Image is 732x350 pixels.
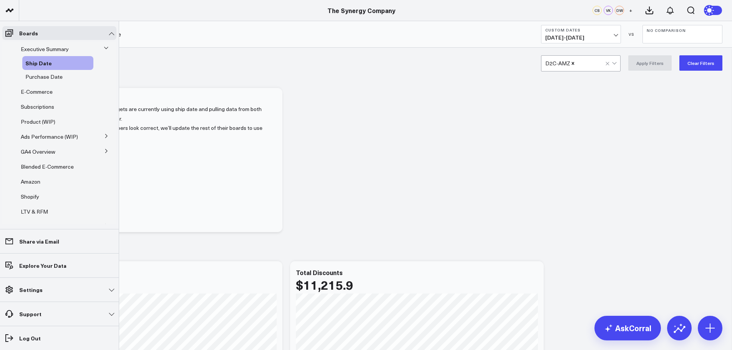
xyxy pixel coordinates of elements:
b: No Comparison [647,28,718,33]
p: Once you’ve confirmed these numbers look correct, we’ll update the rest of their boards to use th... [35,123,271,142]
span: [DATE] - [DATE] [545,35,617,41]
div: VK [604,6,613,15]
span: Blended E-Commerce [21,163,74,170]
a: Klaviyo [21,224,38,230]
div: D2C-AMZ [545,60,570,66]
a: The Synergy Company [327,6,395,15]
div: $11,215.9 [296,278,353,292]
button: Clear Filters [679,55,722,71]
div: CS [593,6,602,15]
a: Log Out [2,331,116,345]
button: Apply Filters [628,55,672,71]
div: DW [615,6,624,15]
p: Boards [19,30,38,36]
div: Total Discounts [296,268,343,277]
p: Settings [19,287,43,293]
span: GA4 Overview [21,148,55,155]
a: AskCorral [594,316,661,340]
div: VS [625,32,639,36]
a: Shopify [21,194,39,200]
a: Blended E-Commerce [21,164,74,170]
a: E-Commerce [21,89,53,95]
a: Ship Date [25,60,52,66]
a: GA4 Overview [21,149,55,155]
a: Executive Summary [21,46,69,52]
p: Log Out [19,335,41,341]
a: Purchase Date [25,74,63,80]
p: Share via Email [19,238,59,244]
span: Shopify [21,193,39,200]
span: Amazon [21,178,40,185]
a: LTV & RFM [21,209,48,215]
p: Please note that the following widgets are currently using ship date and pulling data from both S... [35,105,271,123]
p: Thank you! [35,142,271,161]
span: Executive Summary [21,45,69,53]
span: E-Commerce [21,88,53,95]
button: Custom Dates[DATE]-[DATE] [541,25,621,43]
span: Purchase Date [25,73,63,80]
span: Ship Date [25,59,52,67]
button: + [626,6,635,15]
a: Product (WIP) [21,119,55,125]
a: Ads Performance (WIP) [21,134,78,140]
span: Ads Performance (WIP) [21,133,78,140]
span: LTV & RFM [21,208,48,215]
div: Remove D2C-AMZ [570,60,576,66]
a: Subscriptions [21,104,54,110]
span: Klaviyo [21,223,38,230]
p: Explore Your Data [19,262,66,269]
a: Amazon [21,179,40,185]
span: Subscriptions [21,103,54,110]
p: Support [19,311,41,317]
span: + [629,8,632,13]
b: Custom Dates [545,28,617,32]
span: Product (WIP) [21,118,55,125]
button: No Comparison [642,25,722,43]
